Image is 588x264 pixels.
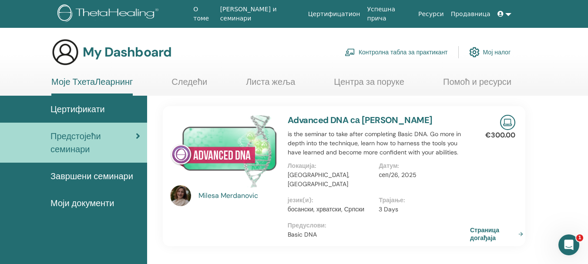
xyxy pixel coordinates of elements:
[379,196,465,205] p: Трајање :
[379,205,465,214] p: 3 Days
[51,38,79,66] img: generic-user-icon.jpg
[170,185,191,206] img: default.jpg
[288,161,374,170] p: Локација :
[83,44,171,60] h3: My Dashboard
[485,130,515,140] p: €300.00
[198,190,279,201] a: Milesa Merdanovic
[379,161,465,170] p: Датум :
[576,234,583,241] span: 1
[170,115,277,188] img: Advanced DNA
[470,226,527,242] a: Страница догађаја
[50,197,114,210] span: Моји документи
[288,114,433,126] a: Advanced DNA са [PERSON_NAME]
[379,170,465,180] p: сеп/26, 2025
[288,130,470,157] p: is the seminar to take after completing Basic DNA. Go more in depth into the technique, learn how...
[364,1,415,27] a: Успешна прича
[500,115,515,130] img: Live Online Seminar
[217,1,305,27] a: [PERSON_NAME] и семинари
[50,103,105,116] span: Цертификати
[288,230,470,239] p: Basic DNA
[288,170,374,189] p: [GEOGRAPHIC_DATA], [GEOGRAPHIC_DATA]
[190,1,216,27] a: О томе
[288,196,374,205] p: језик(и) :
[345,43,448,62] a: Контролна табла за практикант
[447,6,494,22] a: Продавница
[288,205,374,214] p: босански, хрватски, Српски
[334,77,404,94] a: Центра за поруке
[469,43,511,62] a: Мој налог
[51,77,133,96] a: Моје ТхетаЛеарнинг
[305,6,364,22] a: Цертифицатион
[57,4,161,24] img: logo.png
[171,77,207,94] a: Следећи
[469,45,480,60] img: cog.svg
[50,130,136,156] span: Предстојећи семинари
[50,170,133,183] span: Завршени семинари
[288,221,470,230] p: Предуслови :
[558,234,579,255] iframe: Intercom live chat
[443,77,511,94] a: Помоћ и ресурси
[345,48,355,56] img: chalkboard-teacher.svg
[415,6,447,22] a: Ресурси
[246,77,295,94] a: Листа жеља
